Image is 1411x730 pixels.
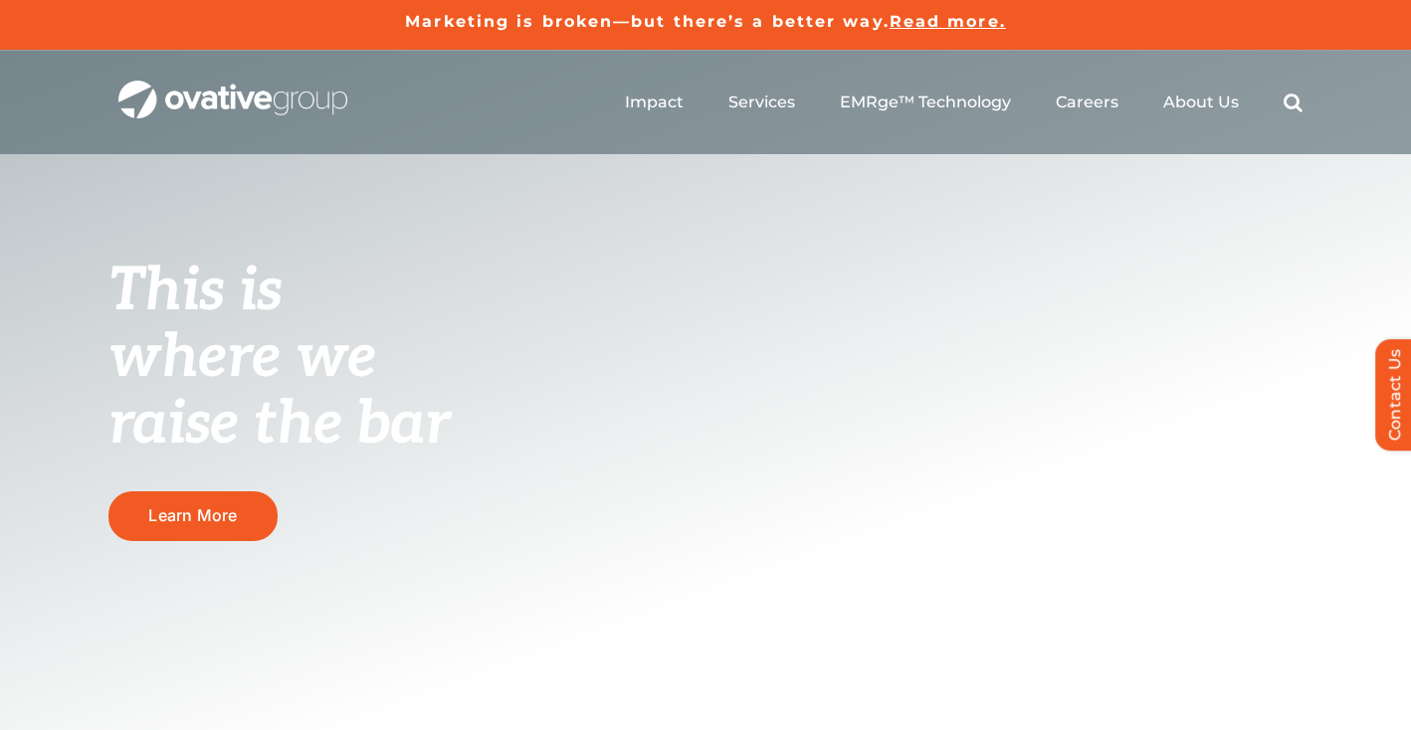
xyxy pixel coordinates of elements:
span: where we raise the bar [108,322,450,460]
span: Learn More [148,506,237,525]
a: Learn More [108,491,278,540]
a: Search [1284,92,1303,112]
a: OG_Full_horizontal_WHT [118,79,347,97]
a: Read more. [890,12,1006,31]
span: This is [108,256,282,327]
a: About Us [1163,92,1239,112]
a: Marketing is broken—but there’s a better way. [405,12,890,31]
a: Services [728,92,795,112]
a: EMRge™ Technology [840,92,1011,112]
a: Impact [625,92,684,112]
a: Careers [1056,92,1118,112]
nav: Menu [625,71,1303,134]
